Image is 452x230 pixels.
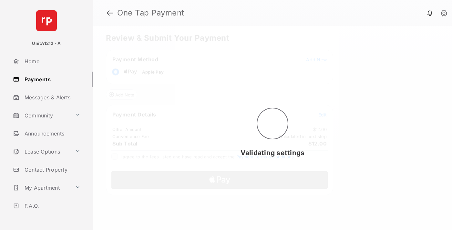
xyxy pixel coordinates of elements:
[10,144,73,159] a: Lease Options
[36,10,57,31] img: svg+xml;base64,PHN2ZyB4bWxucz0iaHR0cDovL3d3dy53My5vcmcvMjAwMC9zdmciIHdpZHRoPSI2NCIgaGVpZ2h0PSI2NC...
[10,90,93,105] a: Messages & Alerts
[32,40,61,47] p: UnitA1212 - A
[10,54,93,69] a: Home
[10,126,93,141] a: Announcements
[10,108,73,123] a: Community
[241,149,305,157] span: Validating settings
[10,72,93,87] a: Payments
[10,180,73,195] a: My Apartment
[10,162,93,177] a: Contact Property
[117,9,184,17] strong: One Tap Payment
[10,198,93,214] a: F.A.Q.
